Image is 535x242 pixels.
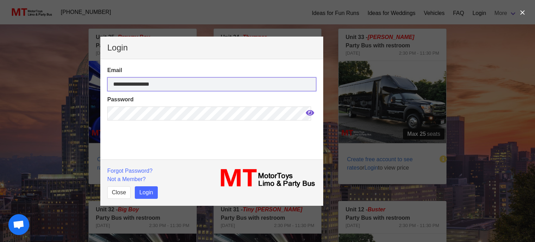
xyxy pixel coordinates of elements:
button: Login [135,186,157,199]
a: Forgot Password? [107,168,153,174]
label: Password [107,95,316,104]
div: Open chat [8,214,29,235]
button: Close [107,186,131,199]
a: Not a Member? [107,176,146,182]
label: Email [107,66,316,75]
p: Login [107,44,316,52]
img: MT_logo_name.png [216,167,316,190]
iframe: reCAPTCHA [107,125,213,177]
